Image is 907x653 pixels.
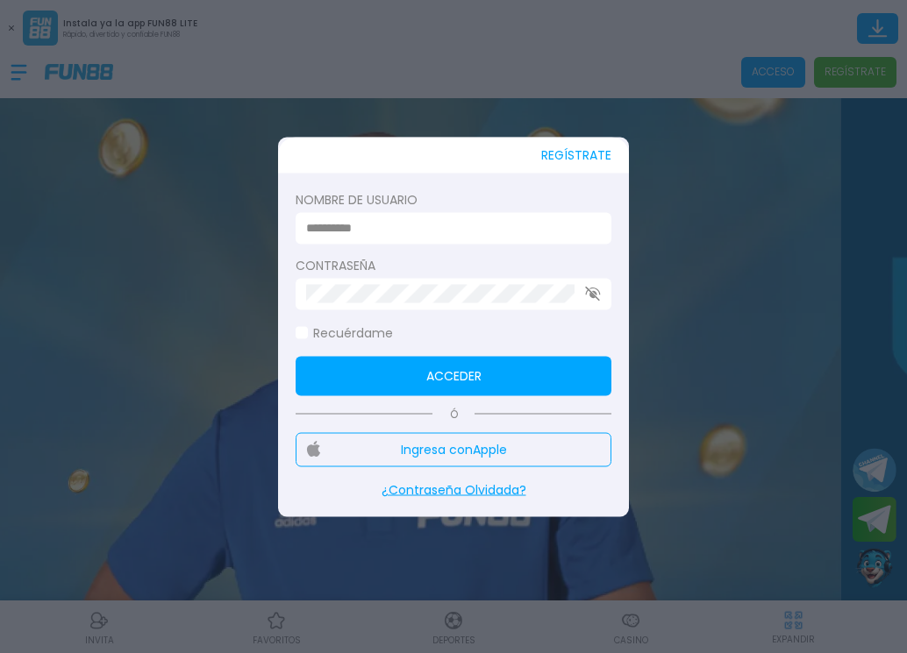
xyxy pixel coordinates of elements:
[296,432,611,466] button: Ingresa conApple
[296,480,611,499] p: ¿Contraseña Olvidada?
[541,137,611,173] button: REGÍSTRATE
[296,190,611,209] label: Nombre de usuario
[296,256,611,274] label: Contraseña
[296,356,611,395] button: Acceder
[296,406,611,422] p: Ó
[296,323,393,342] label: Recuérdame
